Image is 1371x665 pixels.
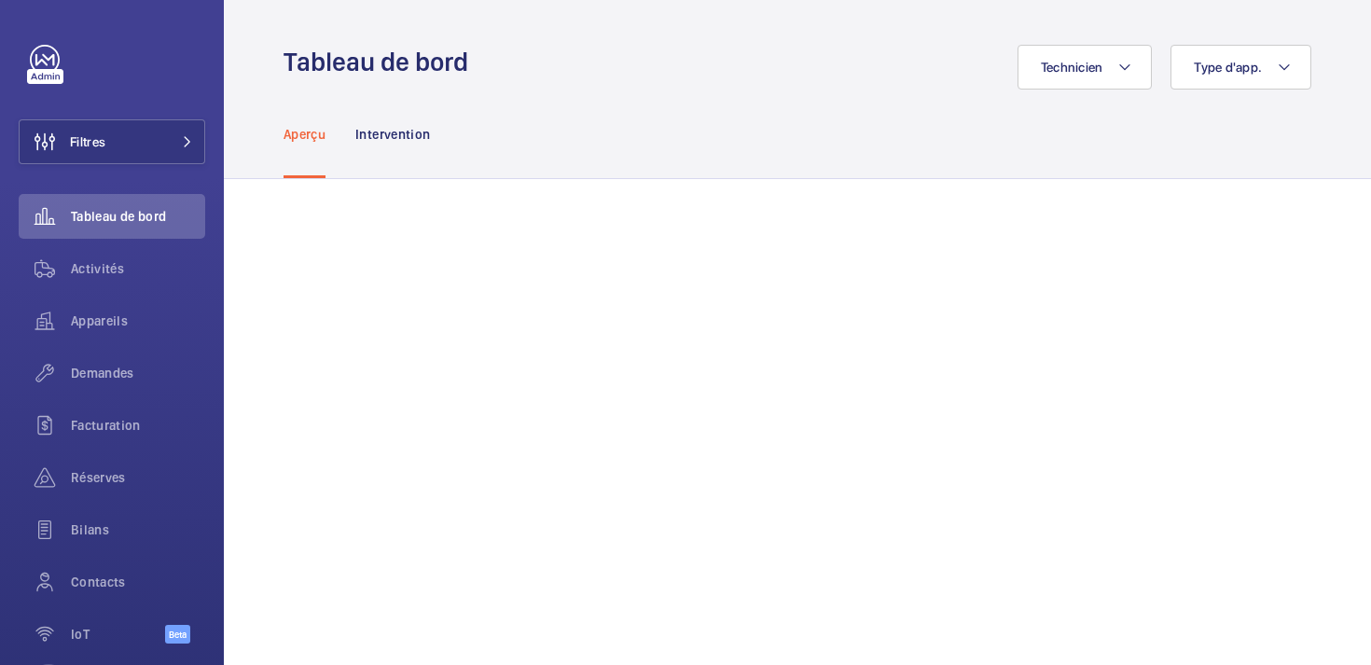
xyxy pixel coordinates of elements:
[1041,60,1103,75] span: Technicien
[71,468,205,487] span: Réserves
[165,625,190,644] span: Beta
[71,520,205,539] span: Bilans
[19,119,205,164] button: Filtres
[1170,45,1311,90] button: Type d'app.
[355,125,430,144] p: Intervention
[71,312,205,330] span: Appareils
[71,573,205,591] span: Contacts
[71,207,205,226] span: Tableau de bord
[284,125,325,144] p: Aperçu
[1018,45,1153,90] button: Technicien
[284,45,479,79] h1: Tableau de bord
[71,625,165,644] span: IoT
[70,132,105,151] span: Filtres
[71,364,205,382] span: Demandes
[71,259,205,278] span: Activités
[1194,60,1262,75] span: Type d'app.
[71,416,205,435] span: Facturation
